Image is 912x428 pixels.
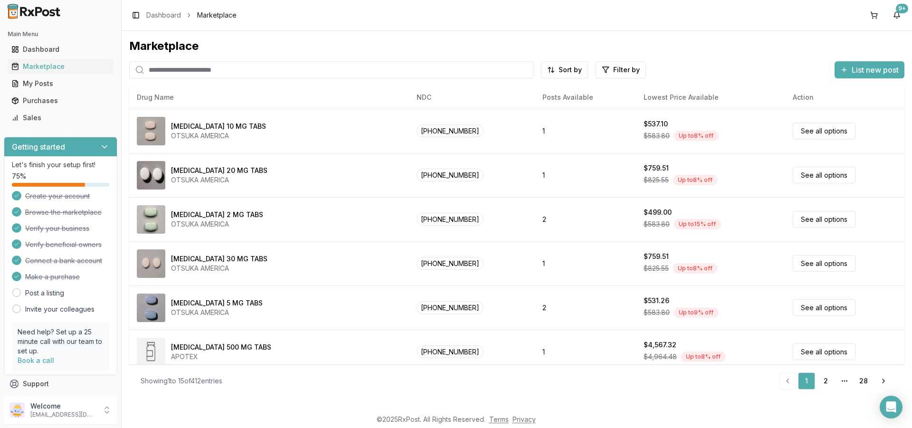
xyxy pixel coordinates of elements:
button: Filter by [596,61,646,78]
span: $583.80 [644,131,670,141]
a: See all options [793,255,855,272]
a: Purchases [8,92,114,109]
h2: Main Menu [8,30,114,38]
div: OTSUKA AMERICA [171,219,263,229]
div: [MEDICAL_DATA] 2 MG TABS [171,210,263,219]
a: Go to next page [874,372,893,390]
div: Sales [11,113,110,123]
p: [EMAIL_ADDRESS][DOMAIN_NAME] [30,411,96,418]
div: Up to 15 % off [674,219,721,229]
span: $825.55 [644,264,669,273]
a: Privacy [513,415,536,423]
a: Marketplace [8,58,114,75]
span: $583.80 [644,308,670,317]
div: Marketplace [11,62,110,71]
td: 2 [535,285,636,330]
div: Purchases [11,96,110,105]
a: See all options [793,167,855,183]
a: Book a call [18,356,54,364]
img: Abilify 2 MG TABS [137,205,165,234]
a: See all options [793,123,855,139]
a: See all options [793,299,855,316]
button: Purchases [4,93,117,108]
td: 1 [535,153,636,197]
span: $825.55 [644,175,669,185]
a: See all options [793,211,855,228]
a: Sales [8,109,114,126]
td: 1 [535,241,636,285]
div: Dashboard [11,45,110,54]
div: [MEDICAL_DATA] 10 MG TABS [171,122,266,131]
nav: pagination [779,372,893,390]
span: [PHONE_NUMBER] [417,301,484,314]
div: [MEDICAL_DATA] 20 MG TABS [171,166,267,175]
button: Support [4,375,117,392]
div: APOTEX [171,352,271,361]
span: Filter by [613,65,640,75]
div: $759.51 [644,252,669,261]
a: 1 [798,372,815,390]
img: User avatar [9,402,25,418]
div: Up to 8 % off [681,352,726,362]
span: [PHONE_NUMBER] [417,124,484,137]
span: [PHONE_NUMBER] [417,169,484,181]
div: [MEDICAL_DATA] 5 MG TABS [171,298,263,308]
div: $537.10 [644,119,668,129]
p: Need help? Set up a 25 minute call with our team to set up. [18,327,104,356]
th: Lowest Price Available [636,86,785,109]
div: Up to 8 % off [674,131,719,141]
div: $759.51 [644,163,669,173]
img: Abilify 30 MG TABS [137,249,165,278]
p: Let's finish your setup first! [12,160,109,170]
span: Sort by [559,65,582,75]
a: 2 [817,372,834,390]
a: Post a listing [25,288,64,298]
img: Abilify 5 MG TABS [137,294,165,322]
img: Abilify 20 MG TABS [137,161,165,190]
p: Welcome [30,401,96,411]
img: Abilify 10 MG TABS [137,117,165,145]
span: [PHONE_NUMBER] [417,345,484,358]
span: Marketplace [197,10,237,20]
th: NDC [409,86,535,109]
button: Marketplace [4,59,117,74]
span: [PHONE_NUMBER] [417,257,484,270]
div: $531.26 [644,296,669,305]
td: 1 [535,330,636,374]
a: List new post [835,66,904,76]
div: Up to 9 % off [674,307,719,318]
a: 28 [855,372,872,390]
span: List new post [852,64,899,76]
div: Showing 1 to 15 of 412 entries [141,376,222,386]
span: $583.80 [644,219,670,229]
h3: Getting started [12,141,65,152]
div: $4,567.32 [644,340,676,350]
div: $499.00 [644,208,672,217]
button: My Posts [4,76,117,91]
a: Invite your colleagues [25,304,95,314]
span: Verify beneficial owners [25,240,102,249]
nav: breadcrumb [146,10,237,20]
td: 1 [535,109,636,153]
td: 2 [535,197,636,241]
th: Drug Name [129,86,409,109]
a: My Posts [8,75,114,92]
div: 9+ [896,4,908,13]
a: Terms [489,415,509,423]
th: Posts Available [535,86,636,109]
div: OTSUKA AMERICA [171,131,266,141]
div: My Posts [11,79,110,88]
button: List new post [835,61,904,78]
a: See all options [793,343,855,360]
button: 9+ [889,8,904,23]
div: Open Intercom Messenger [880,396,902,418]
button: Dashboard [4,42,117,57]
button: Sales [4,110,117,125]
div: Up to 8 % off [673,263,718,274]
th: Action [785,86,904,109]
div: Up to 8 % off [673,175,718,185]
a: Dashboard [8,41,114,58]
a: Dashboard [146,10,181,20]
button: Sort by [541,61,588,78]
span: [PHONE_NUMBER] [417,213,484,226]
